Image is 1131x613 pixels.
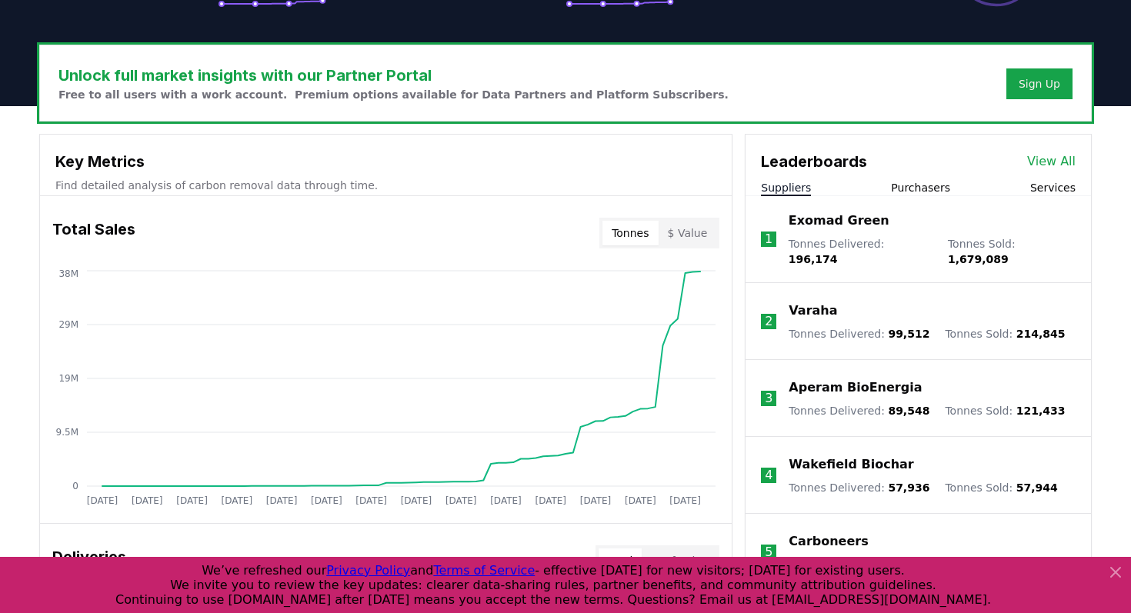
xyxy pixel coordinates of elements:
h3: Leaderboards [761,150,867,173]
p: 4 [765,466,772,485]
span: 99,512 [888,328,929,340]
tspan: 9.5M [56,427,78,438]
p: 5 [765,543,772,561]
p: Tonnes Sold : [945,480,1057,495]
a: Aperam BioEnergia [789,378,922,397]
tspan: [DATE] [87,495,118,506]
p: Free to all users with a work account. Premium options available for Data Partners and Platform S... [58,87,729,102]
tspan: [DATE] [266,495,298,506]
tspan: [DATE] [445,495,477,506]
tspan: [DATE] [176,495,208,506]
span: 1,679,089 [948,253,1009,265]
p: Tonnes Delivered : [789,326,929,341]
tspan: [DATE] [311,495,342,506]
button: Suppliers [761,180,811,195]
a: Exomad Green [789,212,889,230]
button: Total [599,548,642,573]
span: 196,174 [789,253,838,265]
p: Find detailed analysis of carbon removal data through time. [55,178,716,193]
span: 57,936 [888,481,929,494]
p: Tonnes Sold : [948,236,1076,267]
tspan: [DATE] [535,495,566,506]
button: % of Sales [642,548,716,573]
a: Varaha [789,302,837,320]
a: Wakefield Biochar [789,455,913,474]
button: $ Value [659,221,717,245]
tspan: [DATE] [580,495,612,506]
tspan: [DATE] [669,495,701,506]
tspan: [DATE] [355,495,387,506]
tspan: [DATE] [132,495,163,506]
tspan: 19M [58,373,78,384]
tspan: 38M [58,268,78,279]
span: 121,433 [1016,405,1066,417]
p: Tonnes Delivered : [789,403,929,418]
button: Sign Up [1006,68,1073,99]
tspan: 0 [72,481,78,491]
p: Tonnes Sold : [945,326,1065,341]
tspan: [DATE] [625,495,656,506]
tspan: [DATE] [401,495,432,506]
p: Tonnes Delivered : [789,480,929,495]
h3: Unlock full market insights with our Partner Portal [58,64,729,87]
p: 2 [765,312,772,331]
span: 89,548 [888,405,929,417]
button: Purchasers [891,180,950,195]
a: View All [1027,152,1076,171]
p: Tonnes Sold : [945,403,1065,418]
p: 3 [765,389,772,408]
tspan: 29M [58,319,78,330]
a: Sign Up [1019,76,1060,92]
h3: Deliveries [52,545,126,576]
p: 1 [765,230,772,248]
span: 214,845 [1016,328,1066,340]
h3: Key Metrics [55,150,716,173]
p: Tonnes Delivered : [789,236,932,267]
h3: Total Sales [52,218,135,248]
tspan: [DATE] [222,495,253,506]
button: Tonnes [602,221,658,245]
button: Services [1030,180,1076,195]
span: 57,944 [1016,481,1058,494]
a: Carboneers [789,532,868,551]
tspan: [DATE] [490,495,522,506]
